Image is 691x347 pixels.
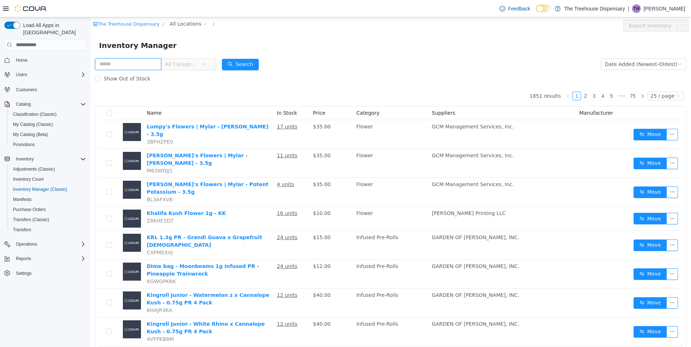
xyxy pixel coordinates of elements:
span: Transfers [10,225,86,234]
a: My Catalog (Beta) [10,130,51,139]
span: Transfers (Classic) [13,217,49,223]
input: Dark Mode [536,5,551,12]
button: Catalog [1,99,89,109]
span: GCM Management Services, Inc. [342,135,424,141]
a: Purchase Orders [10,205,49,214]
span: Suppliers [342,93,365,98]
a: Adjustments (Classic) [10,165,58,173]
button: Inventory Count [7,174,89,184]
button: icon: swapMove [543,196,576,207]
button: Users [13,70,30,79]
a: Lumpy's Flowers | Mylar - [PERSON_NAME] - 3.5g [56,106,178,120]
span: Category [266,93,289,98]
li: 75 [537,74,548,83]
span: Inventory Count [13,176,44,182]
button: icon: ellipsis [576,251,588,263]
span: All Locations [79,3,111,10]
li: 1 [482,74,491,83]
button: My Catalog (Classic) [7,119,89,129]
span: KGWGPK6K [56,261,85,267]
a: My Catalog (Classic) [10,120,56,129]
span: $15.00 [223,217,240,223]
li: Next 5 Pages [525,74,537,83]
a: Kingroll Junior - White Rhino x Cannalope Kush - 0.75g PR 4 Pack [56,304,175,317]
span: CXPMEXVJ [56,232,82,238]
button: icon: ellipsis [576,140,588,152]
td: Flower [263,189,339,214]
li: 5 [517,74,525,83]
span: Settings [16,271,31,276]
span: Feedback [508,5,530,12]
a: Home [13,56,30,65]
span: BL3AFXV6 [56,179,82,185]
span: Classification (Classic) [13,111,57,117]
img: Dime bag - Moonbeams 1g Infused PR - Pineapple Trainwreck placeholder [33,245,51,263]
td: Infused Pre-Rolls [263,271,339,300]
i: icon: right [550,77,554,81]
button: icon: ellipsis [576,280,588,291]
span: 4VFPKB8M [56,319,83,325]
li: Next Page [548,74,557,83]
span: / [72,4,74,9]
li: 2 [491,74,499,83]
li: Previous Page [473,74,482,83]
img: Khalifa Kush Flower 1g - KK placeholder [33,192,51,210]
span: Inventory Manager (Classic) [13,186,67,192]
span: $40.00 [223,304,240,309]
a: Kingroll Junior - Watermelon z x Cannalope Kush - 0.75g PR 4 Pack [56,275,179,288]
span: Catalog [16,101,31,107]
span: Manifests [13,197,31,202]
p: | [628,4,629,13]
u: 11 units [186,135,207,141]
a: Khalifa Kush Flower 1g - KK [56,193,136,199]
span: Customers [16,87,37,93]
button: icon: ellipsis [576,111,588,123]
span: $12.00 [223,246,240,252]
span: [PERSON_NAME] Printing LLC [342,193,415,199]
div: Date Added (Newest-Oldest) [515,41,587,52]
button: icon: searchSearch [132,41,168,53]
span: GCM Management Services, Inc. [342,164,424,170]
a: Dime bag - Moonbeams 1g Infused PR - Pineapple Trainwreck [56,246,169,259]
button: icon: swapMove [543,251,576,263]
a: 1 [482,75,490,83]
li: 1851 results [439,74,471,83]
span: Name [56,93,71,98]
p: The Treehouse Dispensary [564,4,625,13]
span: Reports [16,256,31,262]
span: / [123,4,124,9]
span: Manufacturer [489,93,523,98]
span: All Categories [75,43,108,50]
i: icon: shop [3,4,7,9]
span: Adjustments (Classic) [13,166,55,172]
span: Classification (Classic) [10,110,86,119]
span: Catalog [13,100,86,109]
span: Show Out of Stock [10,58,63,64]
i: icon: down [585,76,590,82]
span: Z8KHF2DT [56,201,83,206]
span: TW [633,4,640,13]
a: Settings [13,269,34,278]
button: Manifests [7,194,89,205]
td: Flower [263,132,339,161]
span: GARDEN OF [PERSON_NAME], INC. [342,246,429,252]
button: icon: swapMove [543,140,576,152]
span: M63WDJJ1 [56,150,82,156]
button: icon: swapMove [543,222,576,234]
button: Adjustments (Classic) [7,164,89,174]
div: 25 / page [560,75,584,83]
span: Inventory [13,155,86,163]
span: Inventory Manager (Classic) [10,185,86,194]
li: 4 [508,74,517,83]
button: Inventory Manager (Classic) [7,184,89,194]
a: 5 [517,75,525,83]
button: Home [1,55,89,65]
button: icon: ellipsis [587,3,598,14]
span: GARDEN OF [PERSON_NAME], INC. [342,275,429,281]
span: Transfers [13,227,31,233]
button: Operations [1,239,89,249]
td: Infused Pre-Rolls [263,214,339,242]
button: Reports [1,254,89,264]
button: Reports [13,254,34,263]
u: 16 units [186,193,207,199]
